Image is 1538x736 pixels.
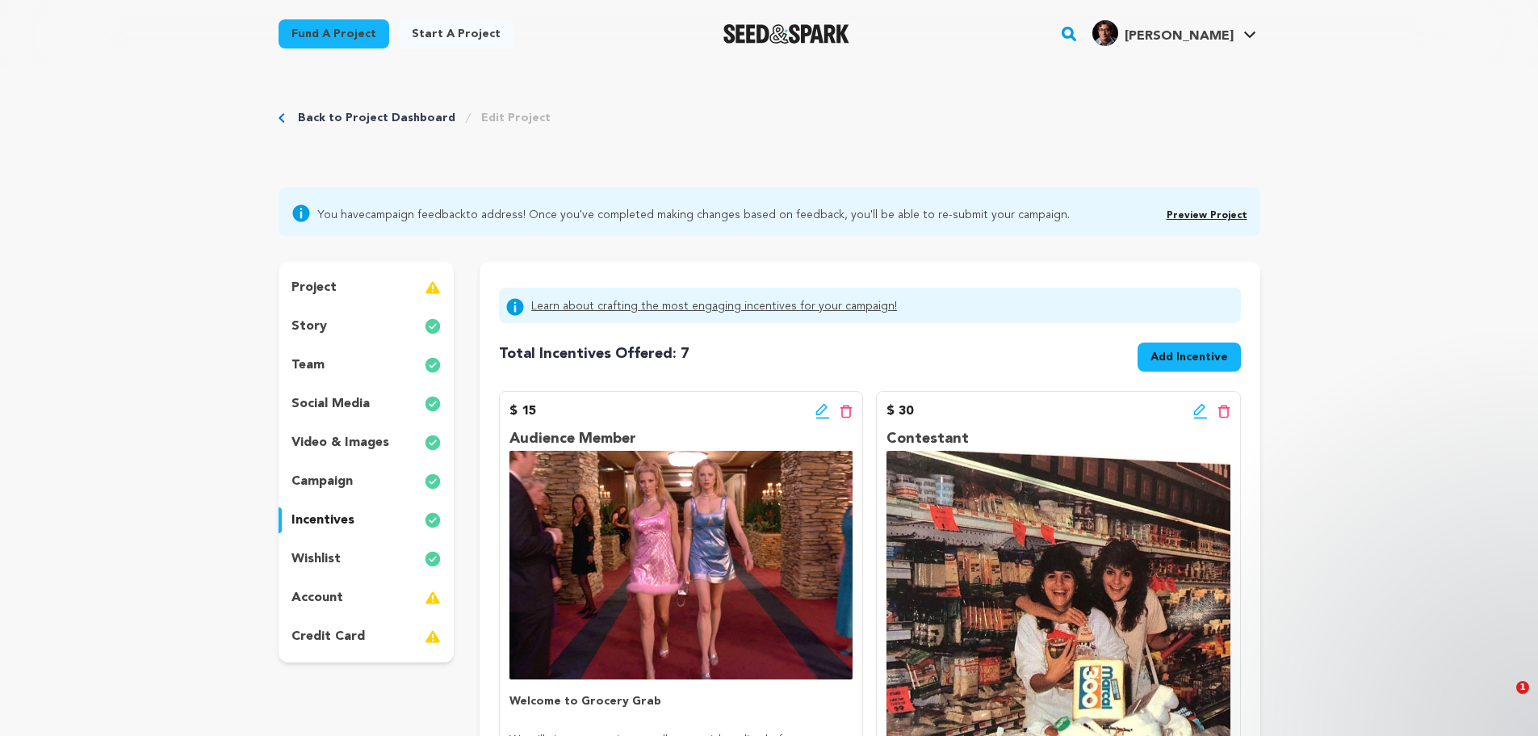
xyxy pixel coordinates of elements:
[425,433,441,452] img: check-circle-full.svg
[499,343,689,365] h4: 7
[291,588,343,608] p: account
[509,451,853,679] img: incentive
[886,427,1230,451] p: Contestant
[1167,211,1247,221] a: Preview Project
[1089,17,1259,46] a: Alejandro E.'s Profile
[509,402,536,421] p: $ 15
[291,317,327,336] p: story
[425,588,441,608] img: warning-full.svg
[1089,17,1259,51] span: Alejandro E.'s Profile
[279,275,455,301] button: project
[279,313,455,339] button: story
[1150,349,1228,365] span: Add Incentive
[291,394,370,414] p: social media
[279,507,455,533] button: incentives
[291,627,365,646] p: credit card
[1125,30,1234,43] span: [PERSON_NAME]
[425,317,441,336] img: check-circle-full.svg
[291,549,341,569] p: wishlist
[425,278,441,297] img: warning-full.svg
[399,19,513,48] a: Start a project
[279,469,455,494] button: campaign
[481,110,551,126] a: Edit Project
[1483,681,1522,720] iframe: Intercom live chat
[291,511,354,530] p: incentives
[1516,681,1529,694] span: 1
[499,347,677,361] span: Total Incentives Offered:
[317,204,1070,223] span: You have to address! Once you've completed making changes based on feedback, you'll be able to re...
[1092,20,1118,46] img: 13582093_10154057654319300_5480884464415587333_o.jpg
[723,24,850,44] a: Seed&Spark Homepage
[886,402,913,421] p: $ 30
[723,24,850,44] img: Seed&Spark Logo Dark Mode
[291,278,337,297] p: project
[365,209,466,221] a: campaign feedback
[291,355,325,375] p: team
[425,394,441,414] img: check-circle-full.svg
[1092,20,1234,46] div: Alejandro E.'s Profile
[279,430,455,456] button: video & images
[425,511,441,530] img: check-circle-full.svg
[425,627,441,646] img: warning-full.svg
[509,427,853,451] p: Audience Member
[279,585,455,611] button: account
[291,433,389,452] p: video & images
[425,549,441,569] img: check-circle-full.svg
[509,696,661,707] strong: Welcome to Grocery Grab
[425,355,441,375] img: check-circle-full.svg
[279,19,389,48] a: Fund a project
[298,110,455,126] a: Back to Project Dashboard
[279,391,455,417] button: social media
[279,624,455,650] button: credit card
[279,546,455,572] button: wishlist
[291,472,353,491] p: campaign
[279,110,551,126] div: Breadcrumb
[531,297,897,317] a: Learn about crafting the most engaging incentives for your campaign!
[425,472,441,491] img: check-circle-full.svg
[1138,343,1241,372] button: Add Incentive
[279,352,455,378] button: team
